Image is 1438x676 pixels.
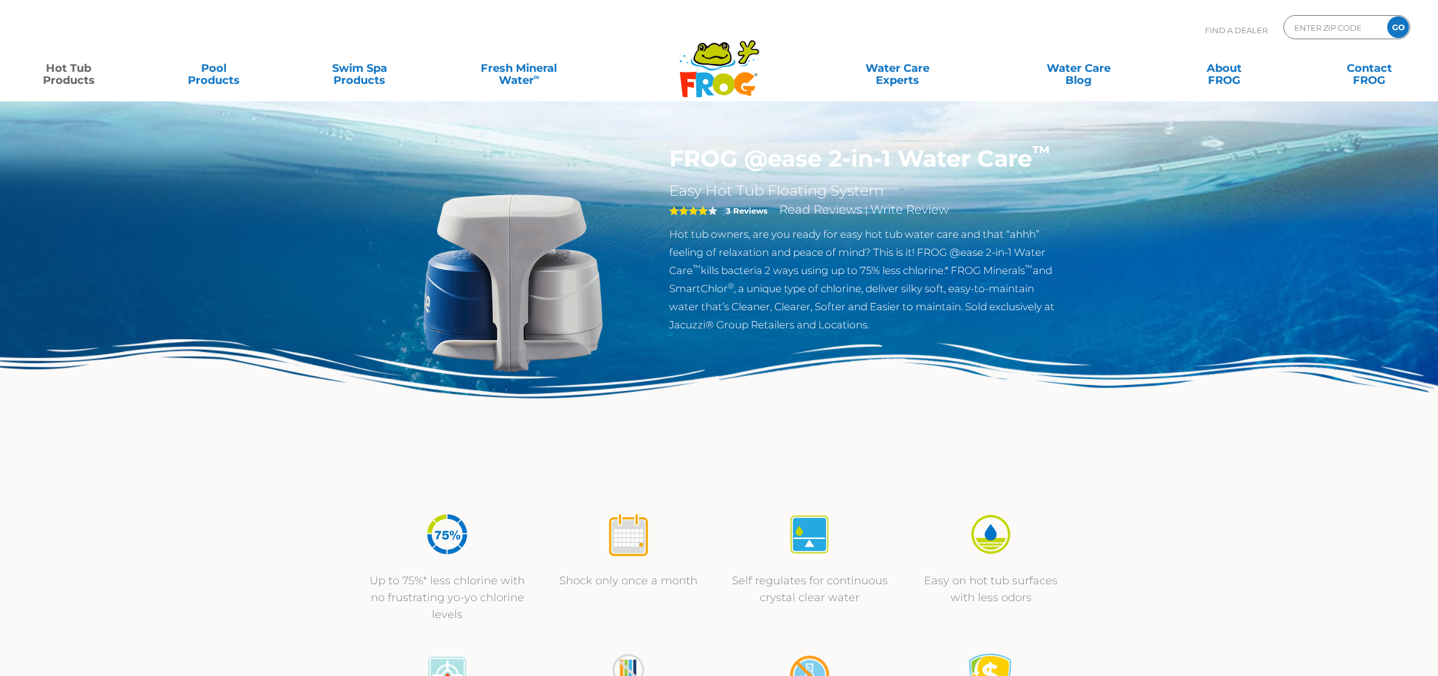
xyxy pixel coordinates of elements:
[534,72,540,81] sup: ∞
[693,263,701,272] sup: ™
[913,572,1070,606] p: Easy on hot tub surfaces with less odors
[375,145,652,421] img: @ease-2-in-1-Holder-v2.png
[669,182,1064,200] h2: Easy Hot Tub Floating System
[1205,15,1268,45] p: Find A Dealer
[669,145,1064,173] h1: FROG @ease 2-in-1 Water Care
[369,572,526,623] p: Up to 75%* less chlorine with no frustrating yo-yo chlorine levels
[728,281,734,290] sup: ®
[669,225,1064,334] p: Hot tub owners, are you ready for easy hot tub water care and that “ahhh” feeling of relaxation a...
[303,56,416,80] a: Swim SpaProducts
[158,56,271,80] a: PoolProducts
[448,56,589,80] a: Fresh MineralWater∞
[1025,263,1033,272] sup: ™
[779,202,862,217] a: Read Reviews
[669,206,708,215] span: 4
[606,512,651,557] img: icon-atease-shock-once
[673,24,766,98] img: Frog Products Logo
[731,572,888,606] p: Self regulates for continuous crystal clear water
[1387,16,1409,38] input: GO
[968,512,1013,557] img: icon-atease-easy-on
[865,205,868,216] span: |
[806,56,989,80] a: Water CareExperts
[787,512,832,557] img: icon-atease-self-regulates
[1313,56,1426,80] a: ContactFROG
[425,512,470,557] img: icon-atease-75percent-less
[870,202,949,217] a: Write Review
[1022,56,1135,80] a: Water CareBlog
[550,572,707,589] p: Shock only once a month
[726,206,768,215] strong: 3 Reviews
[1167,56,1280,80] a: AboutFROG
[1032,141,1050,162] sup: ™
[12,56,125,80] a: Hot TubProducts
